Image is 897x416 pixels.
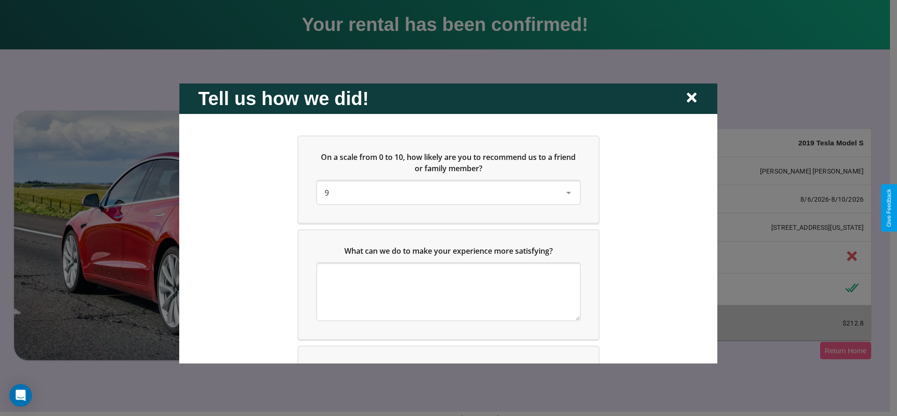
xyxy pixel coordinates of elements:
[327,362,564,372] span: Which of the following features do you value the most in a vehicle?
[317,151,580,174] h5: On a scale from 0 to 10, how likely are you to recommend us to a friend or family member?
[886,189,892,227] div: Give Feedback
[321,151,578,173] span: On a scale from 0 to 10, how likely are you to recommend us to a friend or family member?
[9,384,32,407] div: Open Intercom Messenger
[317,181,580,204] div: On a scale from 0 to 10, how likely are you to recommend us to a friend or family member?
[344,245,553,256] span: What can we do to make your experience more satisfying?
[325,187,329,197] span: 9
[298,136,599,222] div: On a scale from 0 to 10, how likely are you to recommend us to a friend or family member?
[198,88,369,109] h2: Tell us how we did!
